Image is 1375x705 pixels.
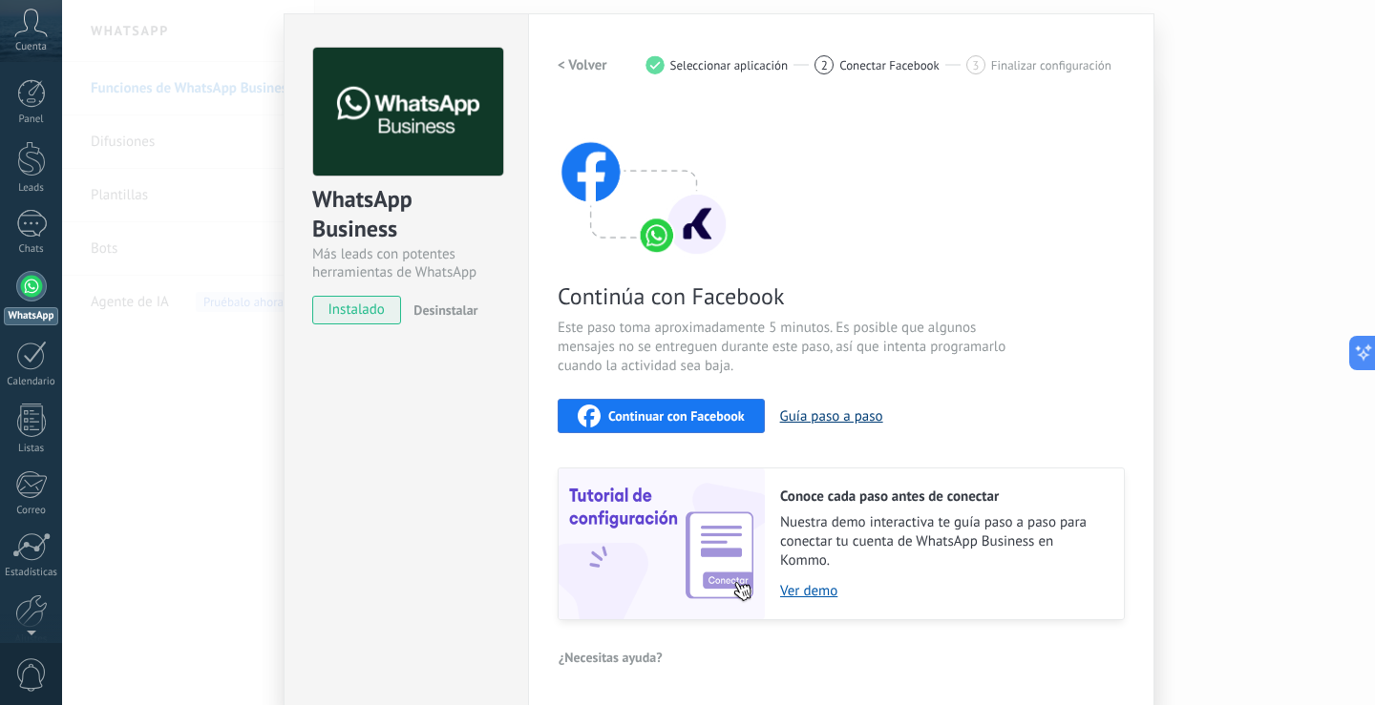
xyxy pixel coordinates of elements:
button: < Volver [558,48,607,82]
div: Estadísticas [4,567,59,579]
span: Nuestra demo interactiva te guía paso a paso para conectar tu cuenta de WhatsApp Business en Kommo. [780,513,1105,570]
button: Desinstalar [406,296,477,324]
button: Continuar con Facebook [558,399,765,433]
a: Ver demo [780,582,1105,600]
span: Cuenta [15,41,47,53]
div: Correo [4,505,59,517]
span: Continuar con Facebook [608,409,745,423]
span: 3 [972,57,979,73]
h2: < Volver [558,56,607,74]
div: Más leads con potentes herramientas de WhatsApp [312,245,500,281]
span: Este paso toma aproximadamente 5 minutos. Es posible que algunos mensajes no se entreguen durante... [558,319,1012,376]
h2: Conoce cada paso antes de conectar [780,487,1105,506]
div: WhatsApp [4,307,58,325]
span: Desinstalar [413,301,477,319]
button: Guía paso a paso [780,407,883,425]
span: Seleccionar aplicación [670,58,789,73]
span: instalado [313,296,400,324]
div: Listas [4,443,59,455]
img: connect with facebook [558,105,730,258]
span: ¿Necesitas ayuda? [559,651,663,664]
img: logo_main.png [313,48,503,176]
span: Continúa con Facebook [558,281,1012,311]
div: WhatsApp Business [312,184,500,245]
div: Chats [4,243,59,256]
span: Finalizar configuración [991,58,1111,73]
button: ¿Necesitas ayuda? [558,643,664,672]
div: Leads [4,182,59,195]
span: 2 [821,57,828,73]
div: Panel [4,114,59,126]
div: Calendario [4,376,59,388]
span: Conectar Facebook [839,58,940,73]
